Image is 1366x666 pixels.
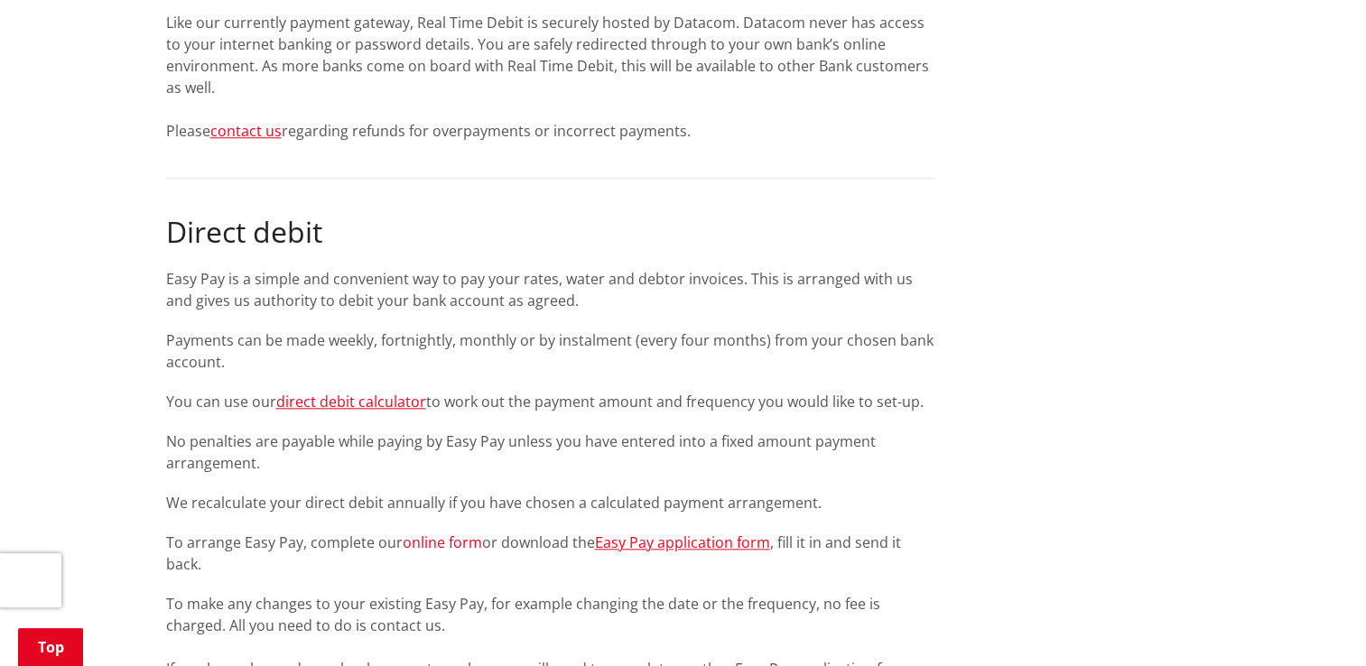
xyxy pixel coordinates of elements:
[166,532,935,575] p: To arrange Easy Pay, complete our or download the , fill it in and send it back.
[166,391,935,412] p: You can use our to work out the payment amount and frequency you would like to set-up.
[403,532,482,552] a: online form
[1283,590,1348,655] iframe: Messenger Launcher
[166,492,935,513] p: We recalculate your direct debit annually if you have chosen a calculated payment arrangement.
[166,12,935,98] p: Like our currently payment gateway, Real Time Debit is securely hosted by Datacom. Datacom never ...
[210,121,282,141] a: contact us
[166,215,935,249] h2: Direct debit
[166,120,935,142] p: Please regarding refunds for overpayments or incorrect payments.
[276,392,426,412] a: direct debit calculator
[166,329,935,373] p: Payments can be made weekly, fortnightly, monthly or by instalment (every four months) from your ...
[595,532,770,552] a: Easy Pay application form
[18,628,83,666] a: Top
[166,268,935,311] p: Easy Pay is a simple and convenient way to pay your rates, water and debtor invoices. This is arr...
[166,430,935,474] p: No penalties are payable while paying by Easy Pay unless you have entered into a fixed amount pay...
